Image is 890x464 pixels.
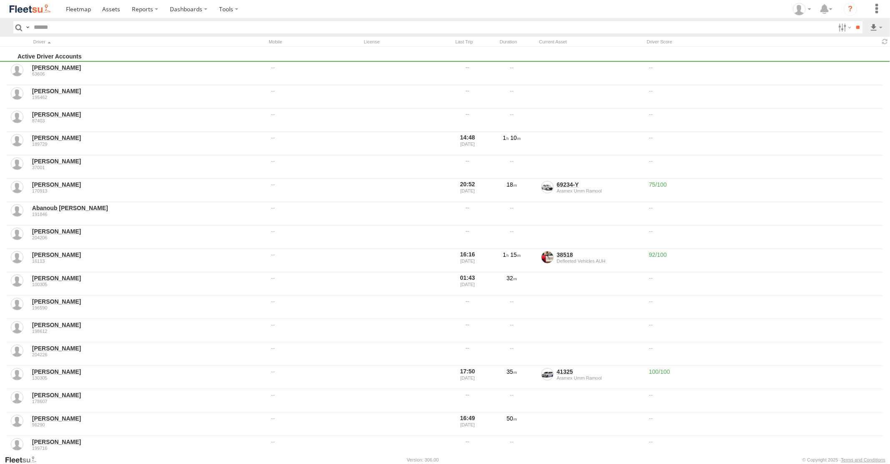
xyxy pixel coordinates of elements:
div: 75 [648,180,884,201]
a: [PERSON_NAME] [32,438,265,446]
div: Click to Sort [31,38,263,46]
div: 37001 [32,165,265,170]
div: 189729 [32,142,265,147]
a: Terms and Conditions [841,457,885,462]
div: Defleeted Vehicles AUH [557,259,645,264]
div: 204206 [32,235,265,240]
div: 198612 [32,329,265,334]
div: 178607 [32,399,265,404]
a: [PERSON_NAME] [32,415,265,422]
div: 14:48 [DATE] [452,133,484,155]
div: © Copyright 2025 - [802,457,885,462]
a: [PERSON_NAME] [32,391,265,399]
div: 20:52 [DATE] [452,180,484,201]
a: 41325 [557,368,573,375]
div: 87403 [32,118,265,123]
div: 17:50 [DATE] [452,367,484,388]
div: 204226 [32,352,265,357]
div: Driver Score [645,38,877,46]
div: Current Asset [537,38,641,46]
a: [PERSON_NAME] [32,157,265,165]
div: Aramex Umm Ramool [557,375,645,380]
span: 15 [510,251,521,258]
div: Ismail Elayodath [790,3,814,15]
div: Mobile [267,38,358,46]
span: 10 [510,134,521,141]
span: 1 [503,251,509,258]
div: 63606 [32,71,265,76]
div: 01:43 [DATE] [452,273,484,295]
div: 100 [648,367,884,388]
div: 191846 [32,212,265,217]
span: 50 [507,415,517,422]
div: Last Trip [449,38,480,46]
a: [PERSON_NAME] [32,228,265,235]
label: Search Filter Options [835,21,853,33]
span: 35 [507,368,517,375]
div: License [362,38,445,46]
div: Version: 306.00 [407,457,439,462]
div: 196590 [32,305,265,310]
a: [PERSON_NAME] [32,87,265,95]
div: 96290 [32,422,265,427]
a: [PERSON_NAME] [32,345,265,352]
div: 170913 [32,188,265,193]
a: [PERSON_NAME] [32,64,265,71]
span: Refresh [880,38,890,46]
a: [PERSON_NAME] [32,111,265,118]
a: Abanoub [PERSON_NAME] [32,204,265,212]
a: 69234-Y [557,181,579,188]
span: 32 [507,275,517,281]
div: 16113 [32,259,265,264]
div: 16:49 [DATE] [452,413,484,435]
a: 38518 [557,251,573,258]
a: Visit our Website [5,456,43,464]
div: 16:16 [DATE] [452,250,484,271]
a: [PERSON_NAME] [32,368,265,375]
span: 1 [503,134,509,141]
a: [PERSON_NAME] [32,274,265,282]
div: 100305 [32,282,265,287]
a: [PERSON_NAME] [32,181,265,188]
a: [PERSON_NAME] [32,298,265,305]
div: 92 [648,250,884,271]
label: Export results as... [869,21,883,33]
div: 199716 [32,446,265,451]
label: Search Query [24,21,31,33]
div: Duration [484,38,534,46]
span: 18 [507,181,517,188]
img: fleetsu-logo-horizontal.svg [8,3,52,15]
a: [PERSON_NAME] [32,134,265,142]
div: Aramex Umm Ramool [557,188,645,193]
a: [PERSON_NAME] [32,321,265,329]
div: 195462 [32,95,265,100]
a: [PERSON_NAME] [32,251,265,259]
div: 130305 [32,375,265,380]
i: ? [844,3,857,16]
